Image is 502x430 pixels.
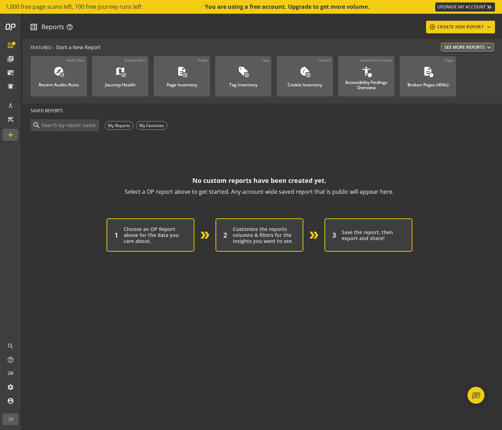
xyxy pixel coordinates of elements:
[426,21,495,33] button: CREATE NEW REPORT
[400,56,456,97] a: PagesBroken Pages (404s)
[485,24,492,30] mat-icon: keyboard_arrow_down
[205,3,370,11] div: You are using a free account. Upgrade to get more volume.
[183,73,188,78] mat-icon: list_alt
[244,73,249,78] mat-icon: list_alt
[7,102,14,109] mat-icon: architecture
[60,73,65,78] mat-icon: update
[288,78,322,87] div: Cookie Inventory
[41,22,73,32] div: Reports
[7,116,14,123] mat-icon: construction
[41,121,97,129] input: Search by report name
[7,55,14,62] mat-icon: library_books
[238,66,249,77] mat-icon: sell
[7,356,14,363] mat-icon: help_outline
[229,78,257,87] div: Tag Inventory
[318,58,331,62] div: Cookies
[423,66,433,77] mat-icon: description
[176,66,187,77] mat-icon: description
[429,24,436,30] mat-icon: add_circle_outline
[435,2,495,12] a: UPGRADE MY ACCOUNT
[7,131,14,138] mat-icon: add
[92,56,148,97] a: Journey RunsJourney Health
[7,384,14,391] mat-icon: settings
[223,231,227,239] div: 2
[306,73,311,78] mat-icon: list_alt
[30,23,38,31] mat-icon: list_alt
[429,21,493,33] div: CREATE NEW REPORT
[215,56,271,97] a: TagsTag Inventory
[262,58,269,62] div: Tags
[105,121,133,130] div: My Reports
[7,370,14,377] mat-icon: multiline_chart
[39,78,79,87] div: Recent Audits Runs
[105,78,136,87] div: Journey Health
[114,231,118,239] div: 1
[342,80,391,90] div: Accessibility Findings Overview
[7,397,14,404] mat-icon: account_circle
[277,56,333,97] a: CookiesCookie Inventory
[332,231,336,239] div: 3
[154,56,210,97] a: PagesPage Inventory
[67,58,85,62] div: Audit Runs
[441,43,494,52] button: See More Reports
[338,56,394,97] a: Accessibility IssuesAccessibility Findings Overview
[31,104,488,118] div: SAVED REPORTS
[125,186,394,197] p: Select a OP report above to get started. Any account wide saved report that is public will appear...
[367,73,372,78] mat-icon: error
[468,387,484,404] div: Open Intercom Messenger
[7,42,14,49] mat-icon: list_alt
[342,229,405,241] div: Save the report, then export and share!
[115,66,125,77] mat-icon: map
[136,121,167,130] div: My Favorites
[407,78,449,87] div: Broken Pages (404s)
[429,73,434,78] mat-icon: error
[486,4,493,11] mat-icon: keyboard_double_arrow_right
[31,56,87,97] a: Audit RunsRecent Audits Runs
[167,78,197,87] div: Page Inventory
[444,58,454,62] div: Pages
[66,24,73,31] mat-icon: help_outline
[361,66,372,77] mat-icon: accessibility_new
[7,83,14,90] mat-icon: notifications_active
[31,43,494,53] div: - Start a New Report
[5,3,142,11] span: 1,000 free page scans left, 100 free journey runs left
[233,226,296,244] div: Customize the reports columns & filters for the insights you want to see.
[192,175,326,186] p: No custom reports have been created yet.
[7,69,14,76] mat-icon: mark_email_read
[7,343,14,350] mat-icon: search
[32,121,41,130] mat-icon: search
[300,66,310,77] mat-icon: cookie
[124,58,146,62] div: Journey Runs
[360,58,392,62] div: Accessibility Issues
[31,45,52,51] span: FEATURED
[198,58,208,62] div: Pages
[485,44,493,51] mat-icon: expand_more
[53,66,64,77] mat-icon: explore
[121,73,126,78] mat-icon: monitor_heart
[124,226,187,244] div: Choose an OP Report above for the data you care about.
